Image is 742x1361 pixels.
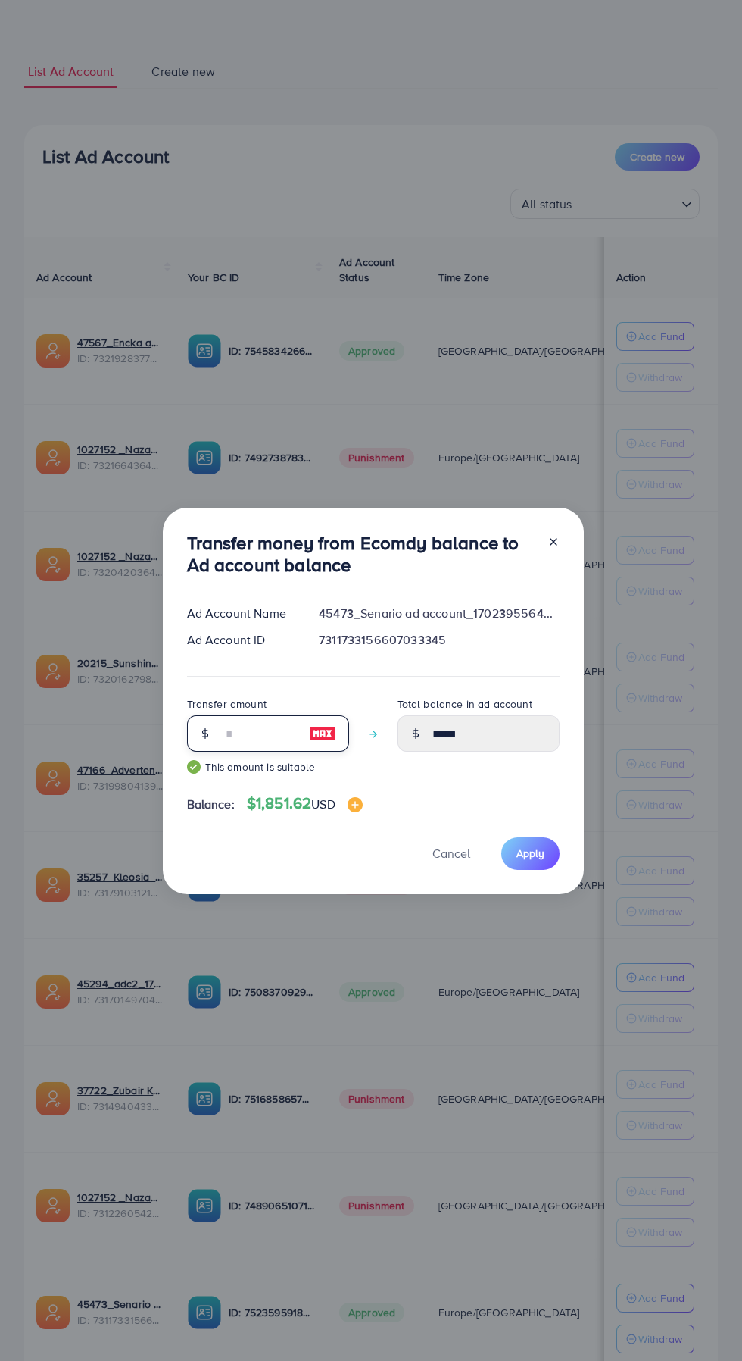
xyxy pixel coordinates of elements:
[311,796,335,812] span: USD
[348,797,363,812] img: image
[307,631,571,649] div: 7311733156607033345
[175,605,307,622] div: Ad Account Name
[187,760,201,774] img: guide
[247,794,363,813] h4: $1,851.62
[187,759,349,774] small: This amount is suitable
[516,846,544,861] span: Apply
[501,837,560,870] button: Apply
[413,837,489,870] button: Cancel
[397,696,532,712] label: Total balance in ad account
[309,724,336,743] img: image
[432,845,470,862] span: Cancel
[307,605,571,622] div: 45473_Senario ad account_1702395564412
[175,631,307,649] div: Ad Account ID
[187,532,535,576] h3: Transfer money from Ecomdy balance to Ad account balance
[187,796,235,813] span: Balance:
[187,696,267,712] label: Transfer amount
